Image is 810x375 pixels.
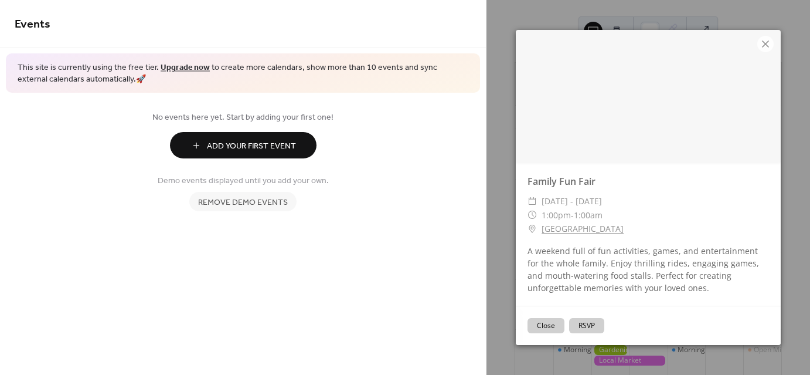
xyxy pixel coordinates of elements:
[18,62,468,85] span: This site is currently using the free tier. to create more calendars, show more than 10 events an...
[198,197,288,209] span: Remove demo events
[571,210,574,221] span: -
[527,208,537,222] div: ​
[15,13,50,36] span: Events
[527,318,564,333] button: Close
[207,140,296,153] span: Add Your First Event
[542,194,602,208] span: [DATE] - [DATE]
[527,194,537,208] div: ​
[527,222,537,236] div: ​
[542,222,624,236] a: [GEOGRAPHIC_DATA]
[15,132,471,158] a: Add Your First Event
[161,60,210,76] a: Upgrade now
[15,112,471,124] span: No events here yet. Start by adding your first one!
[569,318,604,333] button: RSVP
[189,192,297,211] button: Remove demo events
[170,132,316,158] button: Add Your First Event
[542,210,571,221] span: 1:00pm
[574,210,603,221] span: 1:00am
[516,174,781,188] div: Family Fun Fair
[516,245,781,294] div: A weekend full of fun activities, games, and entertainment for the whole family. Enjoy thrilling ...
[158,175,329,187] span: Demo events displayed until you add your own.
